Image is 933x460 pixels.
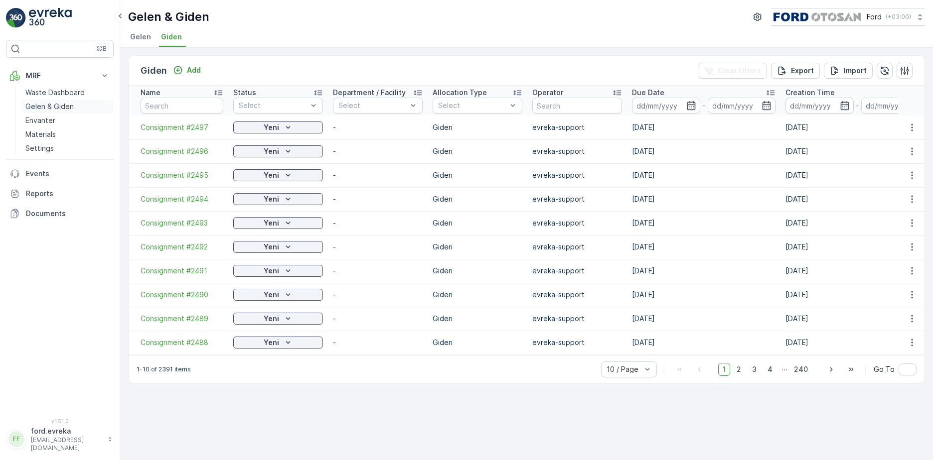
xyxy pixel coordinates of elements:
p: - [333,242,423,252]
p: Giden [433,242,522,252]
a: Settings [21,141,114,155]
p: Giden [433,218,522,228]
p: ... [781,363,787,376]
img: logo_light-DOdMpM7g.png [29,8,72,28]
p: Creation Time [785,88,835,98]
img: logo [6,8,26,28]
p: Department / Facility [333,88,406,98]
p: evreka-support [532,218,622,228]
span: Consignment #2495 [141,170,223,180]
button: Export [771,63,820,79]
input: dd/mm/yyyy [632,98,700,114]
p: Yeni [264,122,279,132]
p: - [333,338,423,347]
p: Ford [867,12,882,22]
a: Reports [6,184,114,204]
p: Giden [433,122,522,132]
p: Documents [26,209,110,219]
button: Yeni [233,169,323,181]
span: 3 [748,363,761,376]
a: Consignment #2492 [141,242,223,252]
p: - [333,170,423,180]
p: Materials [25,129,56,139]
p: evreka-support [532,170,622,180]
p: Giden [433,314,522,324]
a: Consignment #2490 [141,290,223,300]
a: Consignment #2494 [141,194,223,204]
p: Yeni [264,170,279,180]
p: Giden [141,64,167,78]
p: - [333,266,423,276]
p: Giden [433,146,522,156]
p: Events [26,169,110,179]
p: Operator [532,88,563,98]
button: Yeni [233,121,323,133]
p: Name [141,88,160,98]
div: FF [8,431,24,447]
button: Add [169,64,205,76]
p: Export [791,66,814,76]
p: Giden [433,290,522,300]
p: Reports [26,189,110,199]
a: Consignment #2493 [141,218,223,228]
p: Select [438,101,507,111]
p: Select [239,101,308,111]
p: - [333,194,423,204]
p: ⌘B [97,45,107,53]
td: [DATE] [627,163,780,187]
button: Yeni [233,193,323,205]
p: Yeni [264,242,279,252]
span: Giden [161,32,182,42]
p: Import [844,66,867,76]
p: evreka-support [532,338,622,347]
td: [DATE] [627,187,780,211]
td: [DATE] [627,307,780,331]
p: - [333,314,423,324]
p: Gelen & Giden [25,102,74,112]
img: image_17_ZEg4Tyq.png [772,11,863,22]
p: Waste Dashboard [25,88,85,98]
p: Yeni [264,194,279,204]
td: [DATE] [627,211,780,235]
a: Consignment #2491 [141,266,223,276]
span: 4 [763,363,777,376]
button: Clear Filters [698,63,767,79]
p: evreka-support [532,146,622,156]
span: 1 [718,363,730,376]
p: Allocation Type [433,88,487,98]
p: 1-10 of 2391 items [137,365,191,373]
p: MRF [26,71,94,81]
p: Status [233,88,256,98]
p: Yeni [264,266,279,276]
button: FFford.evreka[EMAIL_ADDRESS][DOMAIN_NAME] [6,426,114,452]
input: dd/mm/yyyy [708,98,776,114]
span: 2 [732,363,746,376]
p: Giden [433,170,522,180]
button: Yeni [233,289,323,301]
span: Consignment #2489 [141,314,223,324]
p: Gelen & Giden [128,9,209,25]
p: evreka-support [532,266,622,276]
button: Yeni [233,265,323,277]
p: evreka-support [532,242,622,252]
button: Yeni [233,337,323,348]
p: Yeni [264,218,279,228]
p: Yeni [264,146,279,156]
p: Envanter [25,115,55,125]
button: Yeni [233,241,323,253]
a: Materials [21,127,114,141]
a: Events [6,164,114,184]
button: Yeni [233,145,323,157]
p: - [333,146,423,156]
p: Giden [433,338,522,347]
p: - [702,100,706,112]
p: evreka-support [532,194,622,204]
td: [DATE] [627,259,780,283]
a: Waste Dashboard [21,86,114,100]
p: Yeni [264,314,279,324]
td: [DATE] [627,235,780,259]
button: MRF [6,66,114,86]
